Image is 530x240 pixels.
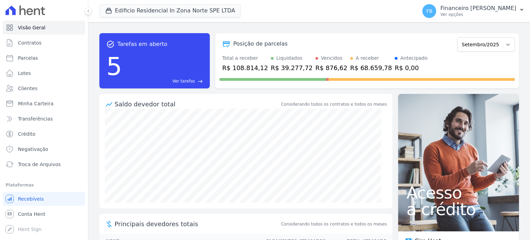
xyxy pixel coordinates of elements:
div: 5 [106,48,122,84]
div: R$ 68.659,78 [350,63,392,73]
span: Clientes [18,85,37,92]
span: task_alt [106,40,115,48]
span: Negativação [18,146,48,153]
a: Conta Hent [3,207,85,221]
button: Edificio Residencial In Zona Norte SPE LTDA [99,4,241,17]
p: Ver opções [440,12,516,17]
a: Troca de Arquivos [3,157,85,171]
a: Ver tarefas east [125,78,203,84]
a: Lotes [3,66,85,80]
a: Minha Carteira [3,97,85,111]
div: R$ 39.277,72 [271,63,313,73]
span: Considerando todos os contratos e todos os meses [281,221,387,227]
a: Negativação [3,142,85,156]
div: R$ 876,62 [315,63,347,73]
span: Acesso [406,184,511,201]
a: Visão Geral [3,21,85,35]
a: Crédito [3,127,85,141]
span: a crédito [406,201,511,218]
span: Principais devedores totais [115,219,280,229]
div: Saldo devedor total [115,99,280,109]
span: Minha Carteira [18,100,53,107]
span: Contratos [18,39,41,46]
a: Clientes [3,81,85,95]
a: Recebíveis [3,192,85,206]
div: Antecipado [400,55,428,62]
div: Liquidados [276,55,303,62]
div: R$ 0,00 [395,63,428,73]
a: Transferências [3,112,85,126]
div: Total a receber [222,55,268,62]
span: Conta Hent [18,211,45,218]
span: Recebíveis [18,195,44,202]
button: FB Financeiro [PERSON_NAME] Ver opções [417,1,530,21]
span: Visão Geral [18,24,46,31]
span: Troca de Arquivos [18,161,61,168]
span: Crédito [18,131,36,137]
div: Posição de parcelas [233,40,288,48]
a: Parcelas [3,51,85,65]
span: FB [426,9,432,13]
div: R$ 108.814,12 [222,63,268,73]
span: Transferências [18,115,53,122]
div: Considerando todos os contratos e todos os meses [281,101,387,107]
div: Plataformas [6,181,82,189]
span: Tarefas em aberto [117,40,167,48]
div: A receber [356,55,379,62]
a: Contratos [3,36,85,50]
p: Financeiro [PERSON_NAME] [440,5,516,12]
span: Ver tarefas [173,78,195,84]
span: Lotes [18,70,31,77]
span: east [198,79,203,84]
span: Parcelas [18,55,38,61]
div: Vencidos [321,55,342,62]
